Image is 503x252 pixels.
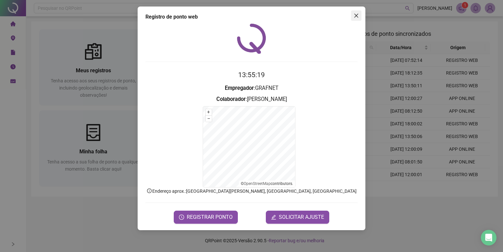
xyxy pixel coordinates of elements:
[241,181,293,186] li: © contributors.
[354,13,359,18] span: close
[238,71,265,79] time: 13:55:19
[174,211,238,224] button: REGISTRAR PONTO
[279,213,324,221] span: SOLICITAR AJUSTE
[145,188,358,195] p: Endereço aprox. : [GEOGRAPHIC_DATA][PERSON_NAME], [GEOGRAPHIC_DATA], [GEOGRAPHIC_DATA]
[225,85,254,91] strong: Empregador
[271,215,276,220] span: edit
[179,215,184,220] span: clock-circle
[351,10,361,21] button: Close
[206,116,212,122] button: –
[266,211,329,224] button: editSOLICITAR AJUSTE
[237,23,266,54] img: QRPoint
[244,181,271,186] a: OpenStreetMap
[187,213,233,221] span: REGISTRAR PONTO
[145,13,358,21] div: Registro de ponto web
[481,230,496,245] div: Open Intercom Messenger
[146,188,152,194] span: info-circle
[216,96,246,102] strong: Colaborador
[145,95,358,104] h3: : [PERSON_NAME]
[145,84,358,92] h3: : GRAFNET
[206,109,212,115] button: +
